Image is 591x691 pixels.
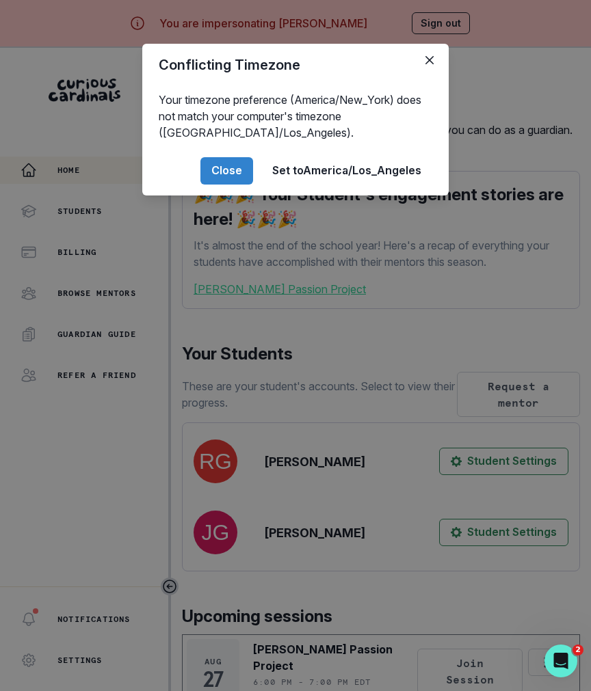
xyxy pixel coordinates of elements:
[544,645,577,677] iframe: Intercom live chat
[142,44,449,86] header: Conflicting Timezone
[419,49,441,71] button: Close
[573,645,583,655] span: 2
[142,86,449,146] div: Your timezone preference (America/New_York) does not match your computer's timezone ([GEOGRAPHIC_...
[200,157,253,185] button: Close
[261,157,432,185] button: Set toAmerica/Los_Angeles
